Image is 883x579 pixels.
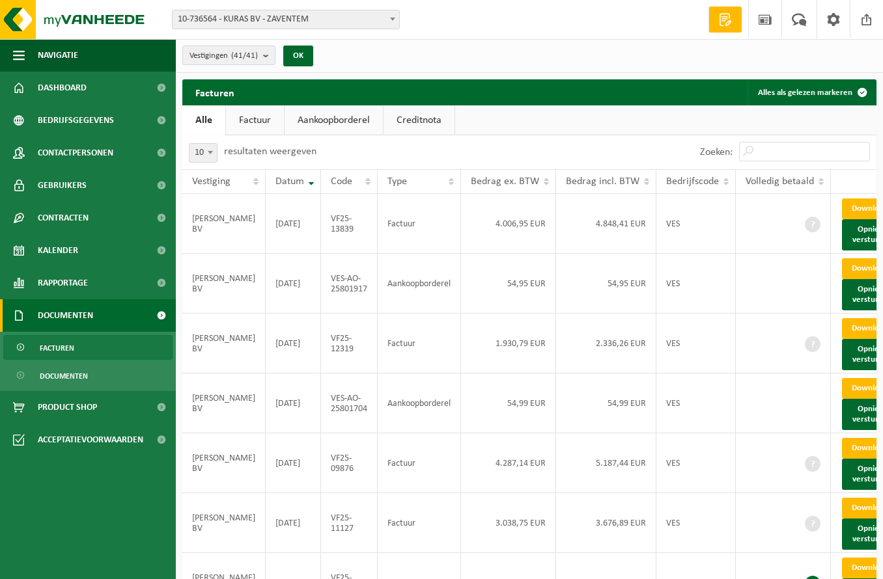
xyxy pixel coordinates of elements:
[275,176,304,187] span: Datum
[40,364,88,388] span: Documenten
[556,314,656,373] td: 2.336,26 EUR
[746,176,814,187] span: Volledig betaald
[566,176,639,187] span: Bedrag incl. BTW
[461,314,556,373] td: 1.930,79 EUR
[387,176,407,187] span: Type
[556,254,656,314] td: 54,95 EUR
[378,373,461,433] td: Aankoopborderel
[266,314,321,373] td: [DATE]
[700,147,733,157] label: Zoeken:
[38,104,114,137] span: Bedrijfsgegevens
[321,254,378,314] td: VES-AO-25801917
[656,373,736,433] td: VES
[378,194,461,254] td: Factuur
[321,314,378,373] td: VF25-12319
[38,234,78,267] span: Kalender
[556,373,656,433] td: 54,99 EUR
[321,194,378,254] td: VF25-13839
[461,194,556,254] td: 4.006,95 EUR
[3,335,173,360] a: Facturen
[378,433,461,493] td: Factuur
[192,176,231,187] span: Vestiging
[656,493,736,553] td: VES
[189,46,258,66] span: Vestigingen
[38,424,143,456] span: Acceptatievoorwaarden
[461,254,556,314] td: 54,95 EUR
[38,137,113,169] span: Contactpersonen
[748,79,875,105] button: Alles als gelezen markeren
[471,176,539,187] span: Bedrag ex. BTW
[38,202,89,234] span: Contracten
[266,373,321,433] td: [DATE]
[189,144,217,162] span: 10
[656,254,736,314] td: VES
[182,373,266,433] td: [PERSON_NAME] BV
[656,433,736,493] td: VES
[182,105,225,135] a: Alle
[38,391,97,424] span: Product Shop
[173,10,399,29] span: 10-736564 - KURAS BV - ZAVENTEM
[556,493,656,553] td: 3.676,89 EUR
[182,314,266,373] td: [PERSON_NAME] BV
[461,433,556,493] td: 4.287,14 EUR
[266,254,321,314] td: [DATE]
[666,176,719,187] span: Bedrijfscode
[226,105,284,135] a: Factuur
[182,46,275,65] button: Vestigingen(41/41)
[38,267,88,299] span: Rapportage
[182,79,247,105] h2: Facturen
[224,146,316,157] label: resultaten weergeven
[182,433,266,493] td: [PERSON_NAME] BV
[172,10,400,29] span: 10-736564 - KURAS BV - ZAVENTEM
[556,194,656,254] td: 4.848,41 EUR
[38,169,87,202] span: Gebruikers
[378,314,461,373] td: Factuur
[40,336,74,360] span: Facturen
[378,493,461,553] td: Factuur
[231,51,258,60] count: (41/41)
[266,194,321,254] td: [DATE]
[3,363,173,388] a: Documenten
[38,72,87,104] span: Dashboard
[331,176,352,187] span: Code
[182,254,266,314] td: [PERSON_NAME] BV
[321,373,378,433] td: VES-AO-25801704
[384,105,455,135] a: Creditnota
[189,143,217,163] span: 10
[656,194,736,254] td: VES
[266,433,321,493] td: [DATE]
[38,299,93,332] span: Documenten
[556,433,656,493] td: 5.187,44 EUR
[461,493,556,553] td: 3.038,75 EUR
[266,493,321,553] td: [DATE]
[461,373,556,433] td: 54,99 EUR
[321,493,378,553] td: VF25-11127
[378,254,461,314] td: Aankoopborderel
[285,105,383,135] a: Aankoopborderel
[182,194,266,254] td: [PERSON_NAME] BV
[656,314,736,373] td: VES
[182,493,266,553] td: [PERSON_NAME] BV
[321,433,378,493] td: VF25-09876
[38,39,78,72] span: Navigatie
[283,46,313,66] button: OK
